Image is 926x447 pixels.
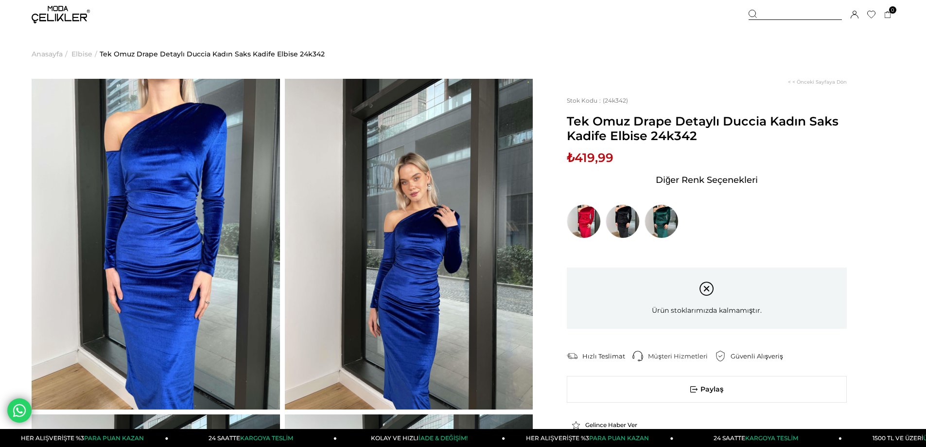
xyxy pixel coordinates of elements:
[731,352,790,360] div: Güvenli Alışveriş
[505,429,673,447] a: HER ALIŞVERİŞTE %3PARA PUAN KAZAN
[100,29,325,79] a: Tek Omuz Drape Detaylı Duccia Kadın Saks Kadife Elbise 24k342
[889,6,896,14] span: 0
[169,429,337,447] a: 24 SAATTEKARGOYA TESLİM
[567,114,847,143] span: Tek Omuz Drape Detaylı Duccia Kadın Saks Kadife Elbise 24k342
[645,204,679,238] img: Tek Omuz Drape Detaylı Duccia Kadın Zümrüt Kadife Elbise 24k342
[567,204,601,238] img: Tek Omuz Drape Detaylı Duccia Kadın Kırmızı Kadife Elbise 24k342
[337,429,505,447] a: KOLAY VE HIZLIİADE & DEĞİŞİM!
[567,97,628,104] span: (24k342)
[567,97,603,104] span: Stok Kodu
[32,29,70,79] li: >
[71,29,92,79] a: Elbise
[585,421,637,429] span: Gelince Haber Ver
[32,6,90,23] img: logo
[572,421,655,429] a: Gelince Haber Ver
[606,204,640,238] img: Tek Omuz Drape Detaylı Duccia Kadın Siyah Kadife Elbise 24k342
[567,351,577,361] img: shipping.png
[567,376,846,402] span: Paylaş
[788,79,847,85] a: < < Önceki Sayfaya Dön
[745,434,798,442] span: KARGOYA TESLİM
[582,352,632,360] div: Hızlı Teslimat
[632,351,643,361] img: call-center.png
[71,29,100,79] li: >
[648,352,715,360] div: Müşteri Hizmetleri
[240,434,293,442] span: KARGOYA TESLİM
[884,11,891,18] a: 0
[589,434,649,442] span: PARA PUAN KAZAN
[84,434,144,442] span: PARA PUAN KAZAN
[419,434,467,442] span: İADE & DEĞİŞİM!
[32,29,63,79] a: Anasayfa
[285,79,533,410] img: Duccia elbise 24k342
[656,172,758,188] span: Diğer Renk Seçenekleri
[715,351,726,361] img: security.png
[32,79,280,410] img: Duccia elbise 24k342
[674,429,842,447] a: 24 SAATTEKARGOYA TESLİM
[567,268,847,329] div: Ürün stoklarımızda kalmamıştır.
[567,150,613,165] span: ₺419,99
